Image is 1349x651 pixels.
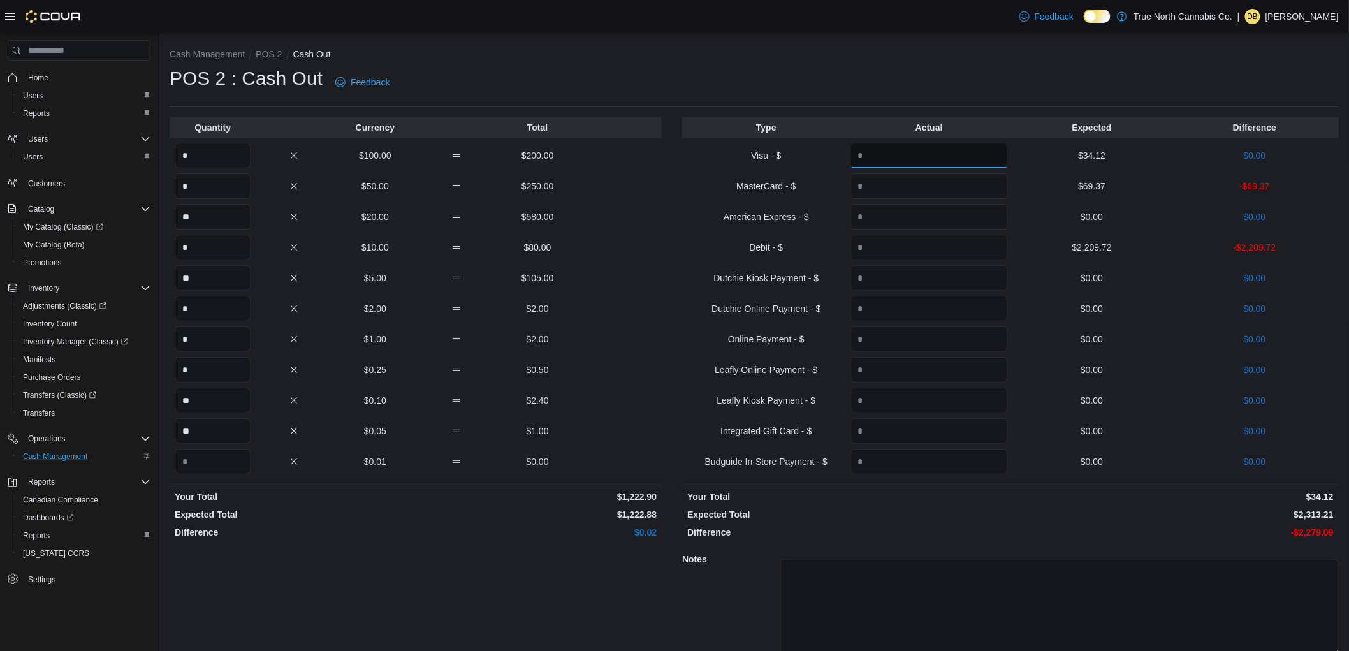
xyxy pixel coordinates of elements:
p: True North Cannabis Co. [1134,9,1232,24]
input: Quantity [175,388,251,413]
p: $1.00 [337,333,413,346]
a: Reports [18,106,55,121]
span: My Catalog (Beta) [23,240,85,250]
p: MasterCard - $ [687,180,845,193]
p: Actual [850,121,1008,134]
span: Users [28,134,48,144]
span: Reports [28,477,55,487]
p: $0.01 [337,455,413,468]
span: Reports [18,106,150,121]
p: $0.00 [1013,272,1170,284]
p: Expected Total [687,508,1008,521]
p: $10.00 [337,241,413,254]
a: Transfers (Classic) [18,388,101,403]
span: My Catalog (Beta) [18,237,150,252]
a: Manifests [18,352,61,367]
p: $0.00 [1176,210,1334,223]
button: Inventory [23,281,64,296]
p: $105.00 [500,272,576,284]
p: Currency [337,121,413,134]
img: Cova [26,10,82,23]
span: Users [18,88,150,103]
p: $0.00 [1176,363,1334,376]
span: Adjustments (Classic) [18,298,150,314]
button: Operations [23,431,71,446]
p: $5.00 [337,272,413,284]
span: Inventory [23,281,150,296]
span: Users [23,152,43,162]
span: Transfers (Classic) [23,390,96,400]
p: -$2,279.09 [1013,526,1334,539]
button: Operations [3,430,156,448]
button: My Catalog (Beta) [13,236,156,254]
p: $0.00 [1013,455,1170,468]
p: Type [687,121,845,134]
p: Difference [1176,121,1334,134]
span: Purchase Orders [18,370,150,385]
p: Leafly Online Payment - $ [687,363,845,376]
a: My Catalog (Classic) [13,218,156,236]
p: $2,209.72 [1013,241,1170,254]
span: Reports [23,530,50,541]
button: Reports [13,527,156,545]
h5: Notes [682,546,778,572]
p: $69.37 [1013,180,1170,193]
a: Adjustments (Classic) [18,298,112,314]
p: $2.00 [500,302,576,315]
button: Manifests [13,351,156,369]
span: Inventory Manager (Classic) [18,334,150,349]
p: $20.00 [337,210,413,223]
a: Settings [23,572,61,587]
span: Feedback [351,76,390,89]
button: [US_STATE] CCRS [13,545,156,562]
span: Customers [28,179,65,189]
span: Manifests [23,355,55,365]
input: Quantity [175,418,251,444]
span: Transfers [23,408,55,418]
span: My Catalog (Classic) [18,219,150,235]
a: Customers [23,176,70,191]
span: Inventory [28,283,59,293]
span: Users [23,91,43,101]
button: Users [13,148,156,166]
p: $0.00 [1176,425,1334,437]
input: Quantity [175,265,251,291]
a: Feedback [330,69,395,95]
input: Dark Mode [1084,10,1111,23]
p: $0.00 [1176,455,1334,468]
a: Purchase Orders [18,370,86,385]
input: Quantity [175,449,251,474]
a: Users [18,149,48,165]
p: $0.25 [337,363,413,376]
span: Canadian Compliance [18,492,150,508]
div: Dominic Buzzell [1245,9,1260,24]
a: [US_STATE] CCRS [18,546,94,561]
span: Customers [23,175,150,191]
p: $0.00 [1013,302,1170,315]
p: $0.00 [1176,333,1334,346]
button: Home [3,68,156,87]
p: | [1237,9,1240,24]
a: Inventory Count [18,316,82,332]
p: [PERSON_NAME] [1265,9,1339,24]
span: Dashboards [23,513,74,523]
a: Transfers (Classic) [13,386,156,404]
button: Inventory Count [13,315,156,333]
p: Your Total [687,490,1008,503]
p: $0.00 [1176,272,1334,284]
a: Transfers [18,406,60,421]
a: Inventory Manager (Classic) [18,334,133,349]
a: Adjustments (Classic) [13,297,156,315]
a: Dashboards [13,509,156,527]
span: Home [28,73,48,83]
input: Quantity [175,296,251,321]
p: $80.00 [500,241,576,254]
p: Difference [687,526,1008,539]
p: -$69.37 [1176,180,1334,193]
input: Quantity [850,449,1008,474]
p: Dutchie Online Payment - $ [687,302,845,315]
button: Cash Management [170,49,245,59]
input: Quantity [850,357,1008,383]
a: Canadian Compliance [18,492,103,508]
p: $1.00 [500,425,576,437]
